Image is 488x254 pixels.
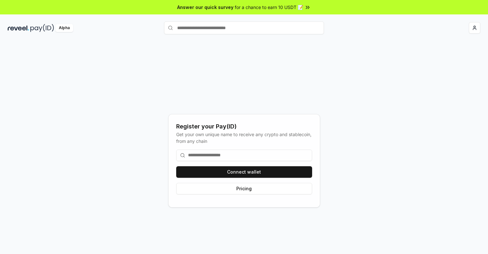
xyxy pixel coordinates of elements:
img: reveel_dark [8,24,29,32]
div: Register your Pay(ID) [176,122,312,131]
div: Alpha [55,24,73,32]
div: Get your own unique name to receive any crypto and stablecoin, from any chain [176,131,312,144]
button: Pricing [176,183,312,194]
img: pay_id [30,24,54,32]
span: Answer our quick survey [177,4,233,11]
span: for a chance to earn 10 USDT 📝 [235,4,303,11]
button: Connect wallet [176,166,312,178]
